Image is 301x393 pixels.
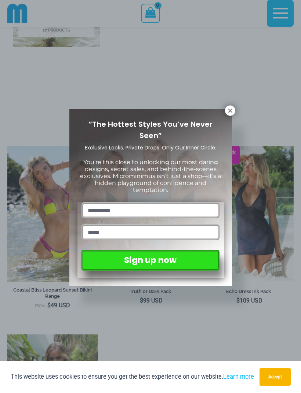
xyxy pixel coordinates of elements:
span: Exclusive Looks. Private Drops. Only Our Inner Circle. [85,144,216,151]
button: Close [225,105,235,116]
button: Accept [260,368,291,386]
p: This website uses cookies to ensure you get the best experience on our website. [11,372,254,382]
button: Sign up now [81,250,219,271]
a: Learn more [223,373,254,380]
span: You’re this close to unlocking our most daring designs, secret sales, and behind-the-scenes exclu... [80,159,221,194]
span: “The Hottest Styles You’ve Never Seen” [88,119,213,141]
